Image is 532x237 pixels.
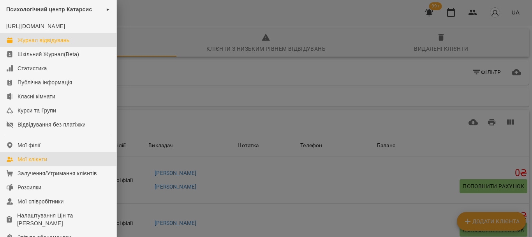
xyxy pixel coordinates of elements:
div: Залучення/Утримання клієнтів [18,169,97,177]
div: Класні кімнати [18,93,55,100]
div: Налаштування Цін та [PERSON_NAME] [17,212,110,227]
span: Психологічний центр Катарсис [6,6,92,12]
div: Відвідування без платіжки [18,121,86,128]
div: Мої клієнти [18,155,47,163]
div: Розсилки [18,184,41,191]
a: [URL][DOMAIN_NAME] [6,23,65,29]
div: Журнал відвідувань [18,36,69,44]
div: Публічна інформація [18,78,72,86]
div: Мої співробітники [18,198,64,205]
div: Статистика [18,64,47,72]
span: ► [106,6,110,12]
div: Мої філії [18,141,41,149]
div: Курси та Групи [18,107,56,114]
div: Шкільний Журнал(Beta) [18,50,79,58]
